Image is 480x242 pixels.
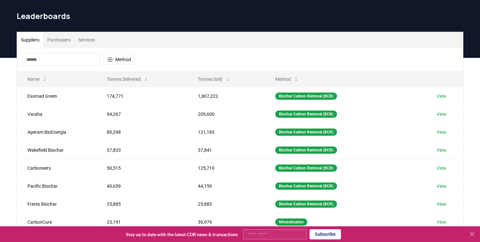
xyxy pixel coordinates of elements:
td: Carboneers [17,159,96,177]
div: Biochar Carbon Removal (BCR) [275,147,337,154]
td: 40,659 [96,177,187,195]
a: View [437,147,446,153]
a: View [437,183,446,189]
td: 44,159 [187,177,265,195]
td: 50,515 [96,159,187,177]
td: 23,191 [96,213,187,231]
td: 174,771 [96,87,187,105]
a: View [437,111,446,117]
div: Biochar Carbon Removal (BCR) [275,200,337,208]
td: 25,885 [96,195,187,213]
td: 57,841 [187,141,265,159]
td: 89,298 [96,123,187,141]
div: Biochar Carbon Removal (BCR) [275,111,337,118]
td: 121,183 [187,123,265,141]
td: 57,833 [96,141,187,159]
div: Mineralization [275,218,307,226]
a: View [437,201,446,207]
td: 1,807,222 [187,87,265,105]
td: Freres Biochar [17,195,96,213]
button: Tonnes Delivered [102,73,154,86]
td: 94,267 [96,105,187,123]
td: 25,885 [187,195,265,213]
td: Exomad Green [17,87,96,105]
button: Tonnes Sold [193,73,235,86]
td: Wakefield Biochar [17,141,96,159]
td: Varaha [17,105,96,123]
td: Pacific Biochar [17,177,96,195]
a: View [437,93,446,99]
a: View [437,219,446,225]
div: Biochar Carbon Removal (BCR) [275,182,337,190]
div: Biochar Carbon Removal (BCR) [275,93,337,100]
div: Biochar Carbon Removal (BCR) [275,129,337,136]
button: Purchasers [43,32,74,48]
td: 125,710 [187,159,265,177]
a: View [437,165,446,171]
button: Services [74,32,99,48]
td: CarbonCure [17,213,96,231]
td: Aperam BioEnergia [17,123,96,141]
td: 36,979 [187,213,265,231]
button: Method [270,73,304,86]
td: 209,600 [187,105,265,123]
h1: Leaderboards [17,11,463,21]
a: View [437,129,446,135]
button: Suppliers [17,32,43,48]
button: Method [103,54,135,65]
div: Biochar Carbon Removal (BCR) [275,164,337,172]
button: Name [22,73,53,86]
